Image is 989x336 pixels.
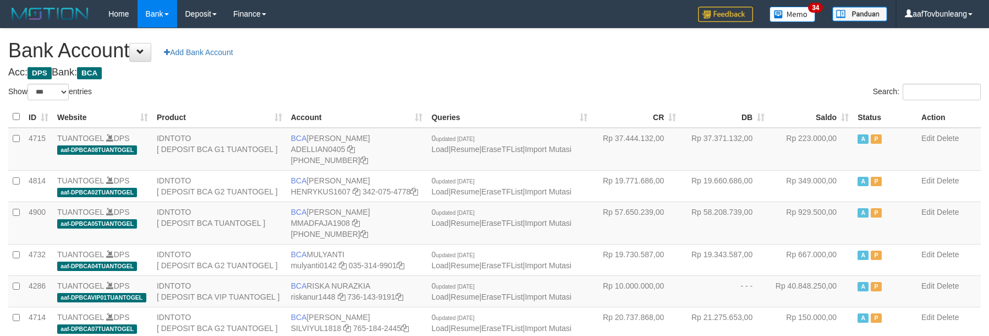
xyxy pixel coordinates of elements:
span: Active [858,282,869,291]
span: Active [858,313,869,323]
a: Copy 4062282031 to clipboard [360,230,368,239]
a: Load [431,145,448,154]
td: Rp 223.000,00 [769,128,853,171]
a: Copy 0353149901 to clipboard [397,261,404,270]
a: HENRYKUS1607 [291,187,351,196]
a: TUANTOGEL [57,176,104,185]
a: Import Mutasi [525,145,572,154]
span: Paused [871,282,882,291]
td: 4900 [24,202,53,244]
a: Resume [450,187,479,196]
a: Edit [921,281,935,290]
a: Resume [450,219,479,227]
th: Action [917,106,981,128]
td: Rp 19.730.587,00 [592,244,680,275]
a: TUANTOGEL [57,208,104,216]
td: IDNTOTO [ DEPOSIT BCA G2 TUANTOGEL ] [152,244,287,275]
th: Account: activate to sort column ascending [287,106,427,128]
td: 4286 [24,275,53,307]
span: 0 [431,176,474,185]
span: Active [858,251,869,260]
a: Load [431,219,448,227]
th: Queries: activate to sort column ascending [427,106,592,128]
td: [PERSON_NAME] [PHONE_NUMBER] [287,128,427,171]
span: updated [DATE] [436,315,474,321]
td: Rp 19.660.686,00 [680,170,769,202]
span: Paused [871,134,882,144]
a: Copy 5655032115 to clipboard [360,156,368,165]
h4: Acc: Bank: [8,67,981,78]
a: mulyanti0142 [291,261,337,270]
span: updated [DATE] [436,252,474,258]
a: EraseTFList [481,261,523,270]
a: riskanur1448 [291,292,336,301]
span: Paused [871,208,882,218]
a: Resume [450,292,479,301]
a: EraseTFList [481,219,523,227]
span: BCA [291,250,307,259]
a: Delete [937,313,959,322]
a: Resume [450,261,479,270]
img: Feedback.jpg [698,7,753,22]
a: Copy 7651842445 to clipboard [401,324,409,333]
td: DPS [53,202,152,244]
td: IDNTOTO [ DEPOSIT BCA VIP TUANTOGEL ] [152,275,287,307]
a: Add Bank Account [157,43,240,62]
td: Rp 19.771.686,00 [592,170,680,202]
span: Paused [871,313,882,323]
th: DB: activate to sort column ascending [680,106,769,128]
span: aaf-DPBCA05TUANTOGEL [57,219,137,229]
span: aaf-DPBCA08TUANTOGEL [57,145,137,155]
td: IDNTOTO [ DEPOSIT BCA G1 TUANTOGEL ] [152,128,287,171]
span: Paused [871,177,882,186]
td: MULYANTI 035-314-9901 [287,244,427,275]
a: Copy ADELLIAN0405 to clipboard [347,145,355,154]
span: | | | [431,176,572,196]
a: Load [431,187,448,196]
td: Rp 37.444.132,00 [592,128,680,171]
a: Delete [937,281,959,290]
span: Active [858,208,869,218]
td: Rp 929.500,00 [769,202,853,244]
th: Saldo: activate to sort column ascending [769,106,853,128]
td: Rp 19.343.587,00 [680,244,769,275]
a: TUANTOGEL [57,134,104,143]
span: updated [DATE] [436,178,474,185]
span: | | | [431,208,572,227]
th: CR: activate to sort column ascending [592,106,680,128]
td: IDNTOTO [ DEPOSIT BCA G2 TUANTOGEL ] [152,170,287,202]
a: Resume [450,324,479,333]
span: BCA [291,313,307,322]
td: DPS [53,275,152,307]
span: | | | [431,250,572,270]
span: 0 [431,250,474,259]
a: Import Mutasi [525,219,572,227]
span: | | | [431,134,572,154]
th: Website: activate to sort column ascending [53,106,152,128]
a: SILVIYUL1818 [291,324,342,333]
td: [PERSON_NAME] [PHONE_NUMBER] [287,202,427,244]
a: Load [431,292,448,301]
a: Copy SILVIYUL1818 to clipboard [343,324,351,333]
span: 34 [808,3,823,13]
span: Active [858,177,869,186]
span: BCA [291,281,307,290]
td: Rp 40.848.250,00 [769,275,853,307]
td: RISKA NURAZKIA 736-143-9191 [287,275,427,307]
a: Import Mutasi [525,187,572,196]
a: TUANTOGEL [57,250,104,259]
span: 0 [431,281,474,290]
td: DPS [53,128,152,171]
span: updated [DATE] [436,210,474,216]
td: Rp 37.371.132,00 [680,128,769,171]
span: Active [858,134,869,144]
a: Resume [450,145,479,154]
span: aaf-DPBCA07TUANTOGEL [57,324,137,334]
input: Search: [903,84,981,100]
span: 0 [431,313,474,322]
th: ID: activate to sort column ascending [24,106,53,128]
a: ADELLIAN0405 [291,145,345,154]
td: Rp 10.000.000,00 [592,275,680,307]
span: BCA [77,67,102,79]
a: Edit [921,208,935,216]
